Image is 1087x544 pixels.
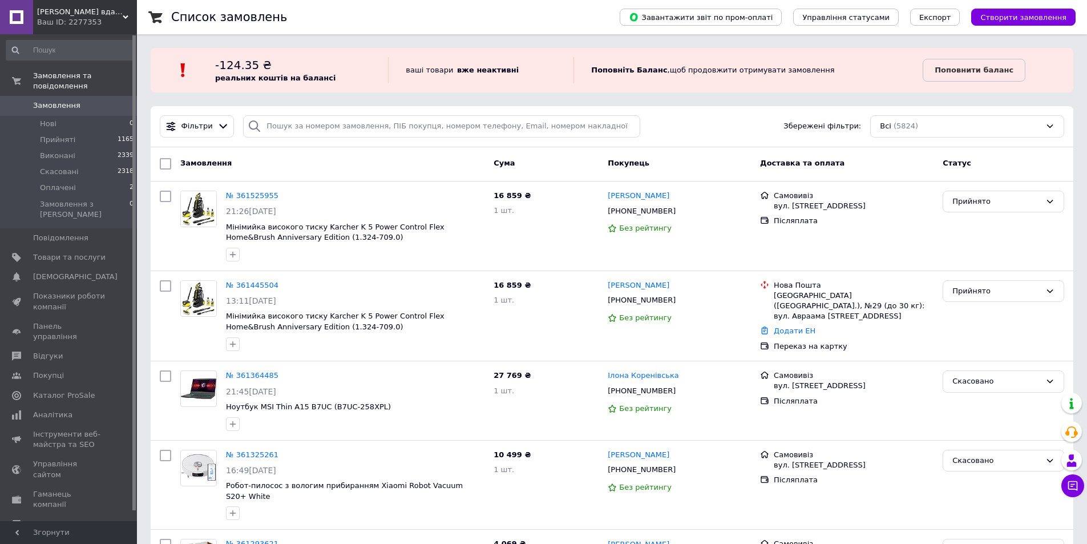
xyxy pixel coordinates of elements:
span: 2339 [118,151,134,161]
a: Фото товару [180,191,217,227]
h1: Список замовлень [171,10,287,24]
span: Замовлення [33,100,80,111]
button: Управління статусами [793,9,899,26]
span: 16:49[DATE] [226,466,276,475]
a: Ноутбук MSI Thin A15 B7UC (B7UC-258XPL) [226,402,391,411]
span: Збережені фільтри: [783,121,861,132]
span: Замовлення [180,159,232,167]
span: Покупець [608,159,649,167]
span: Експорт [919,13,951,22]
div: вул. [STREET_ADDRESS] [774,460,934,470]
span: [PHONE_NUMBER] [608,296,676,304]
span: Завантажити звіт по пром-оплаті [629,12,773,22]
span: Статус [943,159,971,167]
span: Покупці [33,370,64,381]
img: Фото товару [181,191,216,227]
span: Створити замовлення [980,13,1066,22]
div: Скасовано [952,455,1041,467]
div: [GEOGRAPHIC_DATA] ([GEOGRAPHIC_DATA].), №29 (до 30 кг): вул. Авраама [STREET_ADDRESS] [774,291,934,322]
span: Оплачені [40,183,76,193]
b: вже неактивні [457,66,519,74]
span: -124.35 ₴ [215,58,272,72]
img: :exclamation: [175,62,192,79]
span: Повідомлення [33,233,88,243]
b: Поповніть Баланс [591,66,667,74]
span: Аналітика [33,410,72,420]
img: Фото товару [181,281,216,316]
span: Скасовані [40,167,79,177]
span: (5824) [894,122,918,130]
span: Замовлення з [PERSON_NAME] [40,199,130,220]
span: 1165 [118,135,134,145]
a: Мінімийка високого тиску Karcher K 5 Power Control Flex Home&Brush Anniversary Edition (1.324-709.0) [226,312,445,331]
a: № 361445504 [226,281,278,289]
span: Прийняті [40,135,75,145]
a: Поповнити баланс [923,59,1025,82]
span: Відгуки [33,351,63,361]
div: Післяплата [774,396,934,406]
div: Самовивіз [774,450,934,460]
span: Управління сайтом [33,459,106,479]
div: Переказ на картку [774,341,934,352]
span: 1 шт. [494,465,514,474]
span: Без рейтингу [619,313,672,322]
span: 16 859 ₴ [494,281,531,289]
span: 1 шт. [494,386,514,395]
span: Cума [494,159,515,167]
a: [PERSON_NAME] [608,450,669,461]
b: Поповнити баланс [935,66,1013,74]
span: Каталог ProSale [33,390,95,401]
button: Створити замовлення [971,9,1076,26]
span: 1 шт. [494,296,514,304]
img: Фото товару [181,454,216,481]
a: Фото товару [180,450,217,486]
div: , щоб продовжити отримувати замовлення [573,57,923,83]
span: 0 [130,119,134,129]
span: [PHONE_NUMBER] [608,207,676,215]
button: Експорт [910,9,960,26]
div: Самовивіз [774,370,934,381]
a: № 361325261 [226,450,278,459]
div: вул. [STREET_ADDRESS] [774,201,934,211]
a: [PERSON_NAME] [608,280,669,291]
span: Без рейтингу [619,404,672,413]
span: 16 859 ₴ [494,191,531,200]
div: Післяплата [774,475,934,485]
button: Завантажити звіт по пром-оплаті [620,9,782,26]
input: Пошук за номером замовлення, ПІБ покупця, номером телефону, Email, номером накладної [243,115,640,138]
span: Магазин вдалих покупок [37,7,123,17]
span: Нові [40,119,56,129]
span: Інструменти веб-майстра та SEO [33,429,106,450]
div: Післяплата [774,216,934,226]
span: Без рейтингу [619,224,672,232]
a: [PERSON_NAME] [608,191,669,202]
span: Доставка та оплата [760,159,844,167]
div: Скасовано [952,376,1041,388]
div: Прийнято [952,285,1041,297]
a: Робот-пилосос з вологим прибиранням Xiaomi Robot Vacuum S20+ White [226,481,463,501]
span: 1 шт. [494,206,514,215]
span: 21:26[DATE] [226,207,276,216]
span: Управління статусами [802,13,890,22]
button: Чат з покупцем [1061,474,1084,497]
div: вул. [STREET_ADDRESS] [774,381,934,391]
a: Створити замовлення [960,13,1076,21]
span: Виконані [40,151,75,161]
div: ваші товари [388,57,573,83]
span: 21:45[DATE] [226,387,276,396]
span: [PHONE_NUMBER] [608,465,676,474]
span: 27 769 ₴ [494,371,531,380]
a: № 361525955 [226,191,278,200]
span: 13:11[DATE] [226,296,276,305]
div: Ваш ID: 2277353 [37,17,137,27]
a: Мінімийка високого тиску Karcher K 5 Power Control Flex Home&Brush Anniversary Edition (1.324-709.0) [226,223,445,242]
span: Гаманець компанії [33,489,106,510]
span: 2 [130,183,134,193]
div: Прийнято [952,196,1041,208]
div: Самовивіз [774,191,934,201]
span: Показники роботи компанії [33,291,106,312]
